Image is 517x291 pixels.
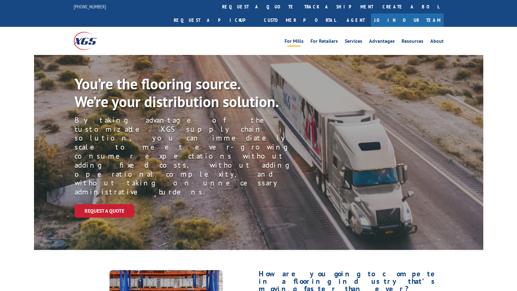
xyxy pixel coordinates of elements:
a: About [430,39,444,46]
a: Advantages [369,39,395,46]
a: [PHONE_NUMBER] [74,3,106,10]
a: Customer Portal [259,13,340,27]
p: You’re the flooring source. We’re your distribution solution. [75,75,292,111]
a: Join Our Team [371,13,444,27]
a: For Retailers [310,39,338,46]
a: Services [345,39,362,46]
a: For Mills [285,39,304,46]
a: Request a pickup [169,13,259,27]
p: By taking advantage of the customizable XGS supply chain solution, you can immediately scale to m... [75,116,314,197]
a: Agent [340,13,371,27]
a: Resources [402,39,423,46]
a: Request a Quote [75,204,134,218]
